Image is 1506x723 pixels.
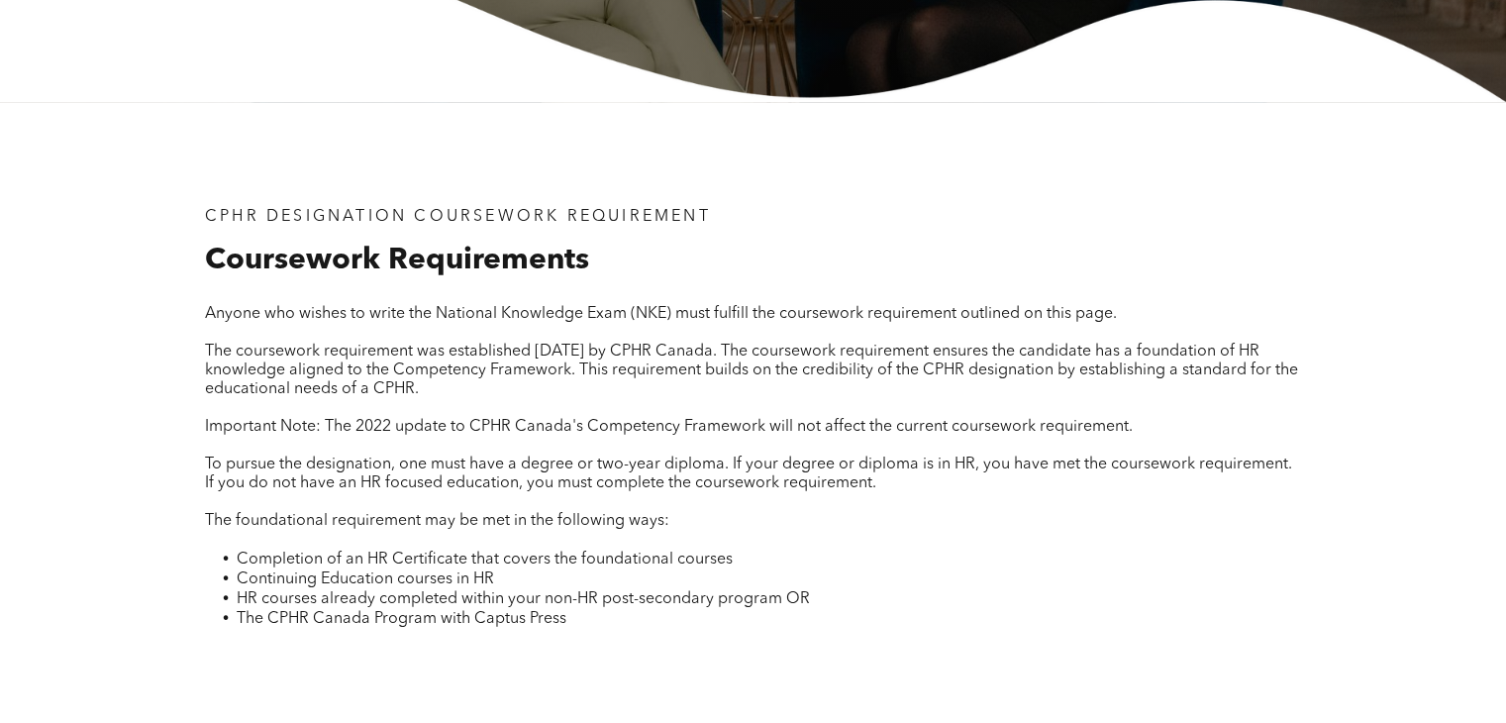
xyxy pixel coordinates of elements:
[205,306,1117,322] span: Anyone who wishes to write the National Knowledge Exam (NKE) must fulfill the coursework requirem...
[237,611,566,627] span: The CPHR Canada Program with Captus Press
[237,591,810,607] span: HR courses already completed within your non-HR post-secondary program OR
[237,571,494,587] span: Continuing Education courses in HR
[205,209,711,225] span: CPHR DESIGNATION COURSEWORK REQUIREMENT
[205,419,1133,435] span: Important Note: The 2022 update to CPHR Canada's Competency Framework will not affect the current...
[205,246,589,275] span: Coursework Requirements
[205,344,1298,397] span: The coursework requirement was established [DATE] by CPHR Canada. The coursework requirement ensu...
[237,552,733,568] span: Completion of an HR Certificate that covers the foundational courses
[205,457,1292,491] span: To pursue the designation, one must have a degree or two-year diploma. If your degree or diploma ...
[205,513,669,529] span: The foundational requirement may be met in the following ways:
